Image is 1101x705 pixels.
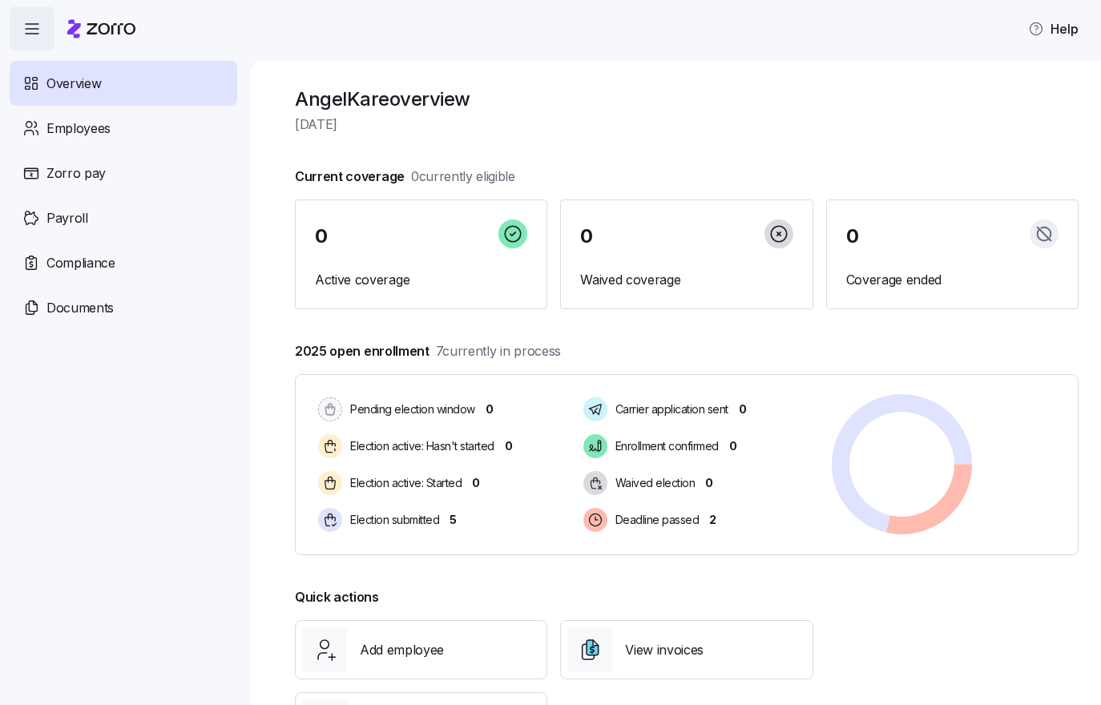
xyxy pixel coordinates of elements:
span: 7 currently in process [436,341,561,361]
span: Election active: Started [345,475,462,491]
span: 0 [580,227,593,246]
span: 0 [472,475,480,491]
span: 0 [846,227,859,246]
span: Zorro pay [46,163,106,183]
span: Quick actions [295,587,379,607]
span: Election submitted [345,512,439,528]
span: 0 [505,438,513,454]
span: Help [1028,19,1079,38]
span: 0 [315,227,328,246]
span: Deadline passed [611,512,700,528]
a: Documents [10,285,237,330]
span: Waived coverage [580,270,792,290]
span: 5 [450,512,457,528]
a: Zorro pay [10,151,237,195]
a: Payroll [10,195,237,240]
span: Add employee [360,640,444,660]
span: Coverage ended [846,270,1059,290]
span: Waived election [611,475,696,491]
a: Overview [10,61,237,106]
span: Compliance [46,253,115,273]
button: Help [1015,13,1091,45]
span: 0 [705,475,713,491]
span: Carrier application sent [611,401,728,417]
span: Overview [46,74,101,94]
h1: AngelKare overview [295,87,1079,111]
span: 2 [709,512,716,528]
span: View invoices [625,640,704,660]
span: 2025 open enrollment [295,341,561,361]
span: Enrollment confirmed [611,438,719,454]
span: Payroll [46,208,88,228]
span: 0 [729,438,737,454]
span: Active coverage [315,270,527,290]
span: Current coverage [295,167,515,187]
a: Compliance [10,240,237,285]
span: [DATE] [295,115,1079,135]
span: Documents [46,298,114,318]
span: 0 currently eligible [411,167,515,187]
span: Election active: Hasn't started [345,438,494,454]
span: 0 [739,401,747,417]
span: 0 [486,401,494,417]
a: Employees [10,106,237,151]
span: Employees [46,119,111,139]
span: Pending election window [345,401,475,417]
